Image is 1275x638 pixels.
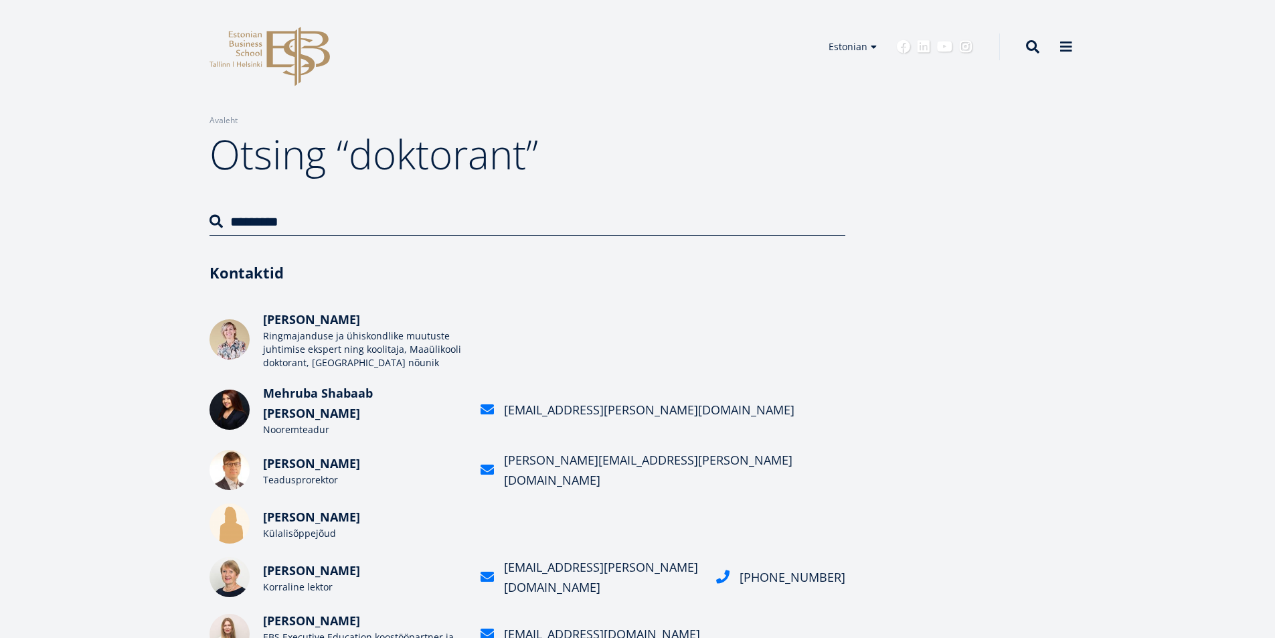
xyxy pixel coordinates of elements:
[263,613,360,629] span: [PERSON_NAME]
[263,455,360,471] span: [PERSON_NAME]
[263,423,464,436] div: Nooremteadur
[263,562,360,578] span: [PERSON_NAME]
[209,390,250,430] img: Mehruba Shabaab Haque
[740,567,845,587] div: [PHONE_NUMBER]
[263,527,464,540] div: Külalisõppejõud
[263,509,360,525] span: [PERSON_NAME]
[209,127,845,181] h1: Otsing “doktorant”
[263,473,464,487] div: Teadusprorektor
[937,40,952,54] a: Youtube
[209,114,238,127] a: Avaleht
[263,311,360,327] span: [PERSON_NAME]
[209,450,250,490] img: Karmo Kroos
[504,450,845,490] div: [PERSON_NAME][EMAIL_ADDRESS][PERSON_NAME][DOMAIN_NAME]
[263,385,373,421] span: Mehruba Shabaab [PERSON_NAME]
[263,329,464,370] div: Ringmajanduse ja ühiskondlike muutuste juhtimise ekspert ning koolitaja, Maaülikooli doktorant, [...
[209,557,250,597] img: Eve Lamberg
[504,557,699,597] div: [EMAIL_ADDRESS][PERSON_NAME][DOMAIN_NAME]
[917,40,930,54] a: Linkedin
[504,400,794,420] div: [EMAIL_ADDRESS][PERSON_NAME][DOMAIN_NAME]
[209,262,845,283] h3: Kontaktid
[263,580,464,594] div: Korraline lektor
[209,319,250,360] img: Kadi Kenk, koolitaja EBSi ESG juhtimise arenguprogrammis
[959,40,972,54] a: Instagram
[209,503,250,544] img: Velda Buldas
[897,40,910,54] a: Facebook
